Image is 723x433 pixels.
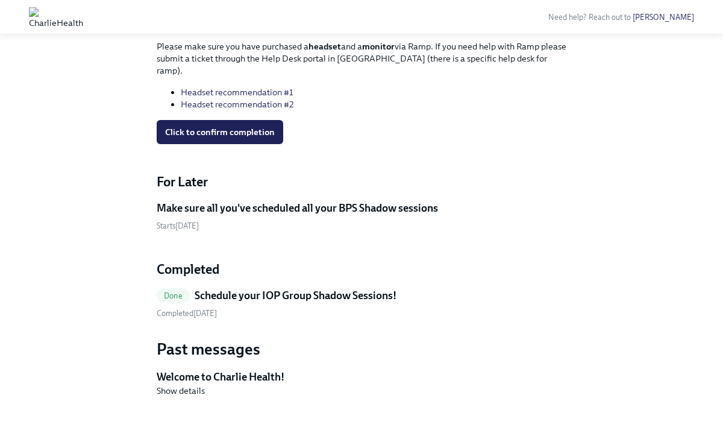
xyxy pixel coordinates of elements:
[157,288,566,319] a: DoneSchedule your IOP Group Shadow Sessions! Completed[DATE]
[157,385,205,397] button: Show details
[308,41,341,52] strong: headset
[157,120,283,144] button: Click to confirm completion
[157,338,566,360] h3: Past messages
[157,309,217,318] span: Tuesday, August 12th 2025, 12:48 pm
[165,126,275,138] span: Click to confirm completion
[157,370,566,384] h5: Welcome to Charlie Health!
[195,288,396,303] h5: Schedule your IOP Group Shadow Sessions!
[157,173,566,191] h4: For Later
[157,201,438,215] h5: Make sure all you've scheduled all your BPS Shadow sessions
[157,221,199,230] span: Wednesday, August 13th 2025, 1:00 am
[362,41,395,52] strong: monitor
[157,201,566,232] a: Make sure all you've scheduled all your BPS Shadow sessionsStarts[DATE]
[181,87,293,98] a: Headset recommendation #1
[29,7,83,27] img: CharlieHealth
[548,13,694,22] span: Need help? Reach out to
[181,99,293,110] a: Headset recommendation #2
[633,13,694,22] a: [PERSON_NAME]
[157,40,566,77] p: Please make sure you have purchased a and a via Ramp. If you need help with Ramp please submit a ...
[157,261,566,279] h4: Completed
[157,291,190,300] span: Done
